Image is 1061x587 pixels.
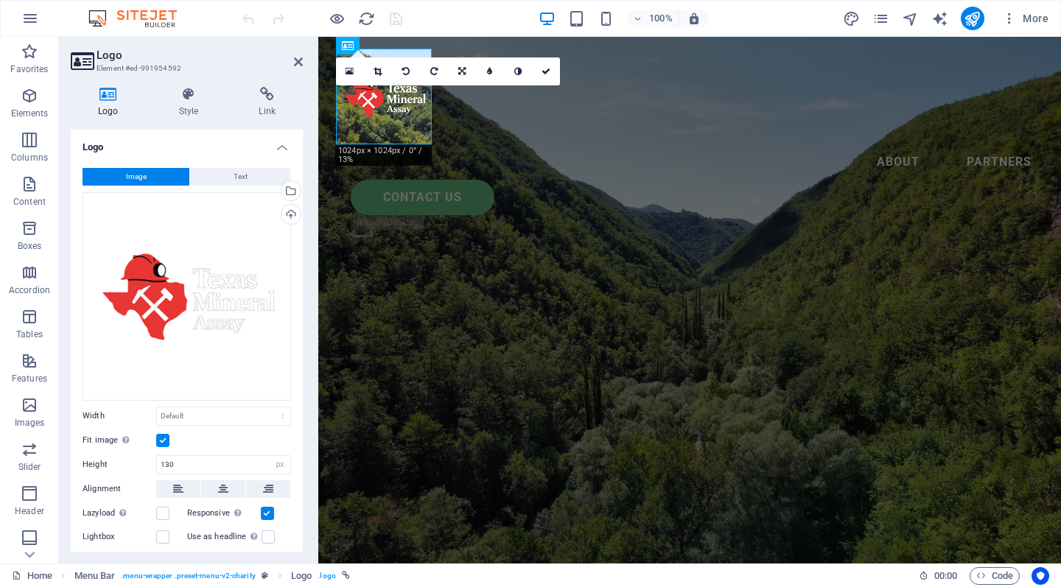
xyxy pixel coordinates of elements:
[83,528,156,546] label: Lightbox
[97,49,303,62] h2: Logo
[126,168,147,186] span: Image
[83,460,156,468] label: Height
[931,10,949,27] button: text_generator
[74,567,350,585] nav: breadcrumb
[121,567,255,585] span: . menu-wrapper .preset-menu-v2-charity
[83,412,156,420] label: Width
[12,373,47,384] p: Features
[919,567,958,585] h6: Session time
[420,57,448,85] a: Rotate right 90°
[83,168,189,186] button: Image
[336,57,364,85] a: Select files from the file manager, stock photos, or upload file(s)
[71,87,152,118] h4: Logo
[1032,567,1049,585] button: Usercentrics
[83,480,156,498] label: Alignment
[18,461,41,473] p: Slider
[649,10,673,27] h6: 100%
[996,7,1054,30] button: More
[12,567,52,585] a: Click to cancel selection. Double-click to open Pages
[190,168,290,186] button: Text
[231,87,303,118] h4: Link
[976,567,1013,585] span: Code
[931,10,948,27] i: AI Writer
[1002,11,1048,26] span: More
[262,572,268,580] i: This element is a customizable preset
[448,57,476,85] a: Change orientation
[10,63,48,75] p: Favorites
[358,10,375,27] i: Reload page
[970,567,1020,585] button: Code
[934,567,957,585] span: 00 00
[872,10,890,27] button: pages
[13,196,46,208] p: Content
[476,57,504,85] a: Blur
[964,10,981,27] i: Publish
[11,152,48,164] p: Columns
[83,505,156,522] label: Lazyload
[627,10,679,27] button: 100%
[97,62,273,75] h3: Element #ed-991954592
[342,572,350,580] i: This element is linked
[318,567,335,585] span: . logo
[357,10,375,27] button: reload
[83,192,291,401] div: TexasMin-HelmHammPickWhite-2dZnjzq1uMIhlThkS-xm9g.png
[15,505,44,517] p: Header
[843,10,860,27] i: Design (Ctrl+Alt+Y)
[392,57,420,85] a: Rotate left 90°
[11,108,49,119] p: Elements
[532,57,560,85] a: Confirm ( Ctrl ⏎ )
[74,567,116,585] span: Click to select. Double-click to edit
[85,10,195,27] img: Editor Logo
[364,57,392,85] a: Crop mode
[872,10,889,27] i: Pages (Ctrl+Alt+S)
[504,57,532,85] a: Greyscale
[945,570,947,581] span: :
[83,552,156,569] label: Optimized
[843,10,861,27] button: design
[687,12,701,25] i: On resize automatically adjust zoom level to fit chosen device.
[961,7,984,30] button: publish
[16,328,43,340] p: Tables
[234,168,248,186] span: Text
[187,528,262,546] label: Use as headline
[71,130,303,156] h4: Logo
[9,284,50,296] p: Accordion
[902,10,920,27] button: navigator
[291,567,312,585] span: Click to select. Double-click to edit
[187,505,261,522] label: Responsive
[152,87,232,118] h4: Style
[15,417,45,429] p: Images
[902,10,919,27] i: Navigator
[83,432,156,449] label: Fit image
[328,10,346,27] button: Click here to leave preview mode and continue editing
[18,240,42,252] p: Boxes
